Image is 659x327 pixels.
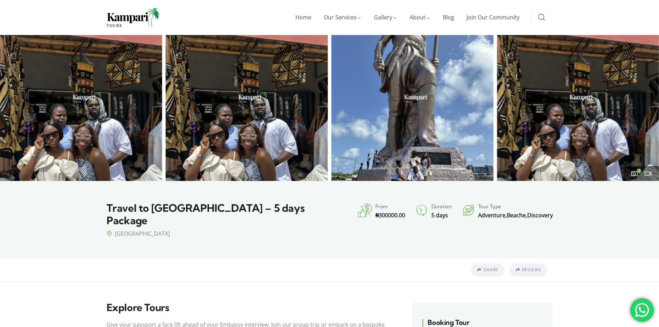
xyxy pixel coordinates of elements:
[331,35,494,181] img: Travel to Benin Republic
[631,171,640,178] a: 3
[478,203,553,210] h4: Tour Type
[107,201,305,227] span: Travel to [GEOGRAPHIC_DATA] – 5 days Package
[374,13,392,21] span: Gallery
[107,8,160,27] img: Home
[375,211,379,219] span: ₦
[443,13,454,21] span: Blog
[478,211,505,219] a: Adventure
[115,230,170,237] span: [GEOGRAPHIC_DATA]
[166,35,328,181] img: Travel to Bénin Republic
[497,35,659,181] div: 1 / 3
[107,303,402,313] h2: Explore Tours
[166,35,328,181] div: 2 / 3
[431,203,452,210] h4: Duration
[471,263,504,277] a: Share
[324,13,357,21] span: Our Services
[467,13,520,21] span: Join Our Community
[510,263,548,277] a: Reviews
[375,211,405,219] span: 300000.00
[637,169,641,173] span: 3
[630,298,654,322] div: 'Chat
[497,35,659,181] img: Travel to Bénin Republic
[478,210,553,220] div: , ,
[507,211,526,219] a: Beache
[431,210,452,220] div: 5 days
[375,203,405,210] h4: From
[527,211,553,219] a: Discovery
[295,13,311,21] span: Home
[331,35,494,181] div: 3 / 3
[410,13,425,21] span: About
